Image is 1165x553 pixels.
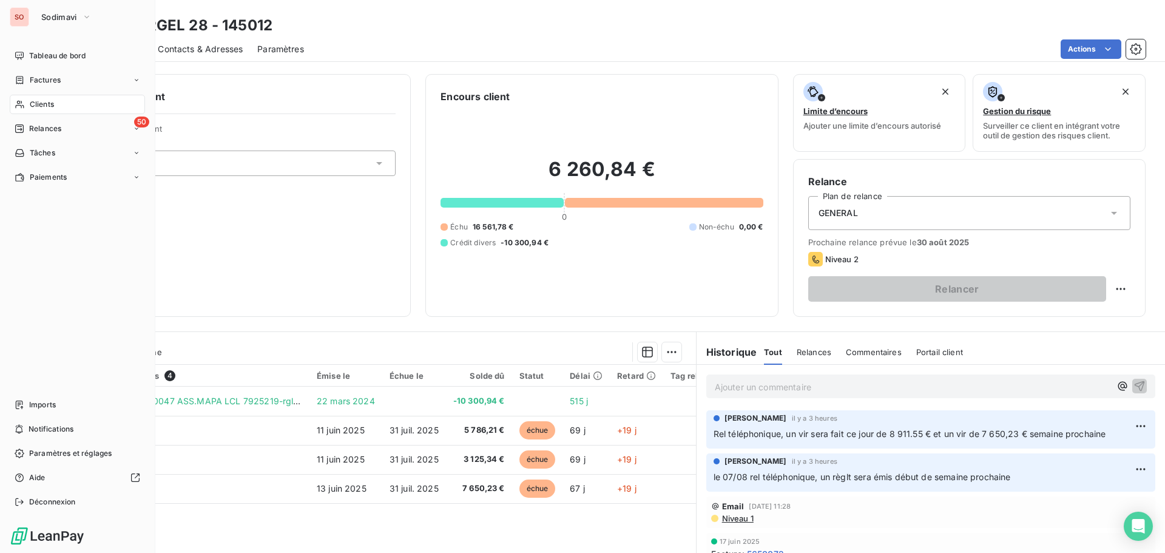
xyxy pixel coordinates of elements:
[29,50,86,61] span: Tableau de bord
[739,222,763,232] span: 0,00 €
[441,89,510,104] h6: Encours client
[983,106,1051,116] span: Gestion du risque
[30,99,54,110] span: Clients
[453,453,505,466] span: 3 125,34 €
[29,472,46,483] span: Aide
[453,371,505,381] div: Solde dû
[617,454,637,464] span: +19 j
[1061,39,1121,59] button: Actions
[73,89,396,104] h6: Informations client
[570,454,586,464] span: 69 j
[792,458,837,465] span: il y a 3 heures
[792,415,837,422] span: il y a 3 heures
[570,396,588,406] span: 515 j
[10,46,145,66] a: Tableau de bord
[983,121,1135,140] span: Surveiller ce client en intégrant votre outil de gestion des risques client.
[797,347,831,357] span: Relances
[453,395,505,407] span: -10 300,94 €
[390,371,439,381] div: Échue le
[473,222,514,232] span: 16 561,78 €
[749,503,791,510] span: [DATE] 11:28
[670,371,730,381] div: Tag relance
[10,143,145,163] a: Tâches
[519,421,556,439] span: échue
[257,43,304,55] span: Paramètres
[84,396,401,406] span: 410 220324 4650047 ASS.MAPA LCL 7925219-rglt fact 365039 déja réglée/
[30,172,67,183] span: Paiements
[10,70,145,90] a: Factures
[973,74,1146,152] button: Gestion du risqueSurveiller ce client en intégrant votre outil de gestion des risques client.
[10,444,145,463] a: Paramètres et réglages
[916,347,963,357] span: Portail client
[699,222,734,232] span: Non-échu
[164,370,175,381] span: 4
[10,95,145,114] a: Clients
[519,450,556,469] span: échue
[450,237,496,248] span: Crédit divers
[519,480,556,498] span: échue
[29,399,56,410] span: Imports
[808,276,1106,302] button: Relancer
[441,157,763,194] h2: 6 260,84 €
[390,483,439,494] span: 31 juil. 2025
[803,106,868,116] span: Limite d’encours
[846,347,902,357] span: Commentaires
[562,212,567,222] span: 0
[917,237,970,247] span: 30 août 2025
[107,15,272,36] h3: SUPERGEL 28 - 145012
[10,468,145,487] a: Aide
[390,425,439,435] span: 31 juil. 2025
[722,501,745,511] span: Email
[450,222,468,232] span: Échu
[317,425,365,435] span: 11 juin 2025
[10,7,29,27] div: SO
[98,124,396,141] span: Propriétés Client
[317,454,365,464] span: 11 juin 2025
[720,538,760,545] span: 17 juin 2025
[317,371,375,381] div: Émise le
[29,424,73,435] span: Notifications
[317,483,366,494] span: 13 juin 2025
[764,347,782,357] span: Tout
[793,74,966,152] button: Limite d’encoursAjouter une limite d’encours autorisé
[134,117,149,127] span: 50
[570,371,603,381] div: Délai
[697,345,757,359] h6: Historique
[390,454,439,464] span: 31 juil. 2025
[803,121,941,131] span: Ajouter une limite d’encours autorisé
[570,483,585,494] span: 67 j
[30,75,61,86] span: Factures
[617,425,637,435] span: +19 j
[10,168,145,187] a: Paiements
[519,371,556,381] div: Statut
[29,123,61,134] span: Relances
[808,174,1130,189] h6: Relance
[158,43,243,55] span: Contacts & Adresses
[10,395,145,415] a: Imports
[721,514,754,523] span: Niveau 1
[30,148,55,158] span: Tâches
[819,207,858,219] span: GENERAL
[453,424,505,436] span: 5 786,21 €
[714,429,1106,439] span: Rel téléphonique, un vir sera fait ce jour de 8 911.55 € et un vir de 7 650,23 € semaine prochaine
[501,237,549,248] span: -10 300,94 €
[714,472,1011,482] span: le 07/08 rel téléphonique, un règlt sera émis début de semaine prochaine
[724,456,787,467] span: [PERSON_NAME]
[617,483,637,494] span: +19 j
[84,370,302,381] div: Pièces comptables
[617,371,656,381] div: Retard
[317,396,375,406] span: 22 mars 2024
[570,425,586,435] span: 69 j
[29,448,112,459] span: Paramètres et réglages
[453,483,505,495] span: 7 650,23 €
[825,254,859,264] span: Niveau 2
[10,119,145,138] a: 50Relances
[724,413,787,424] span: [PERSON_NAME]
[29,497,76,507] span: Déconnexion
[41,12,77,22] span: Sodimavi
[808,237,1130,247] span: Prochaine relance prévue le
[1124,512,1153,541] div: Open Intercom Messenger
[10,526,85,546] img: Logo LeanPay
